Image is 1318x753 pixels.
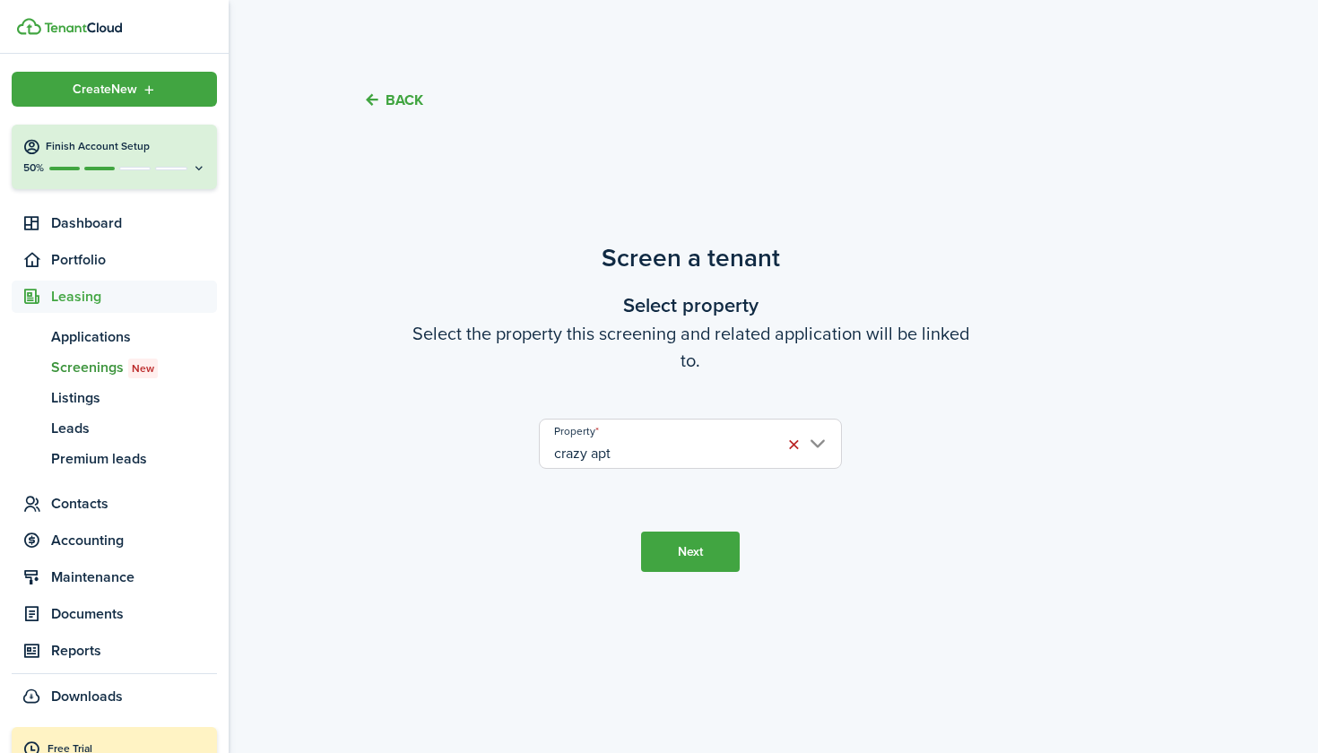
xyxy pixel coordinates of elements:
[12,125,217,189] button: Finish Account Setup50%
[51,686,123,707] span: Downloads
[12,413,217,444] a: Leads
[51,212,217,234] span: Dashboard
[22,160,45,176] p: 50%
[73,83,137,96] span: Create New
[51,493,217,515] span: Contacts
[12,444,217,474] a: Premium leads
[51,418,217,439] span: Leads
[12,72,217,107] button: Open menu
[12,635,217,667] a: Reports
[781,432,806,457] button: Clear
[132,360,154,376] span: New
[51,448,217,470] span: Premium leads
[46,139,206,154] h4: Finish Account Setup
[51,387,217,409] span: Listings
[51,603,217,625] span: Documents
[51,640,217,662] span: Reports
[51,249,217,271] span: Portfolio
[51,326,217,348] span: Applications
[314,239,1067,277] h4: Screen a tenant
[12,352,217,383] a: ScreeningsNew
[314,290,1067,320] wizard-step-header-title: Select property
[641,532,740,572] button: Next
[51,567,217,588] span: Maintenance
[363,91,423,109] button: Back
[17,18,41,35] img: TenantCloud
[12,383,217,413] a: Listings
[51,357,217,378] span: Screenings
[44,22,122,33] img: TenantCloud
[12,322,217,352] a: Applications
[51,286,217,307] span: Leasing
[51,530,217,551] span: Accounting
[314,320,1067,374] wizard-step-header-description: Select the property this screening and related application will be linked to.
